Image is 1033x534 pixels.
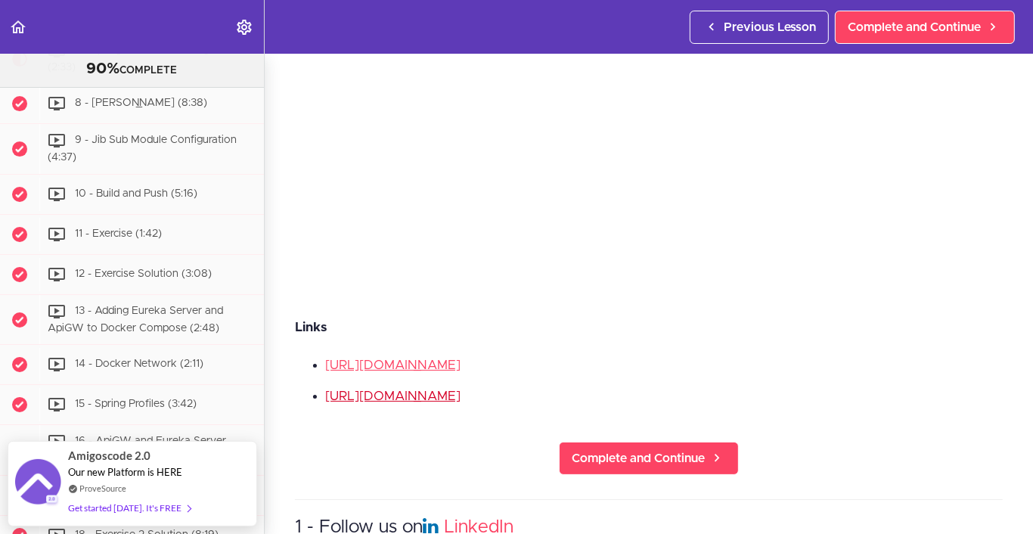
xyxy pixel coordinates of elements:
a: Complete and Continue [835,11,1015,44]
span: 14 - Docker Network (2:11) [75,359,203,370]
a: [URL][DOMAIN_NAME] [325,390,461,402]
a: Previous Lesson [690,11,829,44]
span: Complete and Continue [572,449,705,467]
span: 10 - Build and Push (5:16) [75,188,197,199]
span: 11 - Exercise (1:42) [75,228,162,239]
span: Our new Platform is HERE [68,466,182,478]
span: Amigoscode 2.0 [68,447,150,464]
svg: Settings Menu [235,18,253,36]
span: 12 - Exercise Solution (3:08) [75,269,212,279]
div: COMPLETE [19,60,245,79]
span: Complete and Continue [848,18,981,36]
span: 9 - Jib Sub Module Configuration (4:37) [48,135,237,163]
a: ProveSource [79,482,126,495]
span: 8 - [PERSON_NAME] (8:38) [75,98,207,108]
span: 16 - ApiGW and Eureka Server Docker Containers (3:56) [48,436,226,464]
span: 90% [87,61,120,76]
img: provesource social proof notification image [15,459,60,508]
div: Get started [DATE]. It's FREE [68,499,191,517]
span: 15 - Spring Profiles (3:42) [75,399,197,410]
span: 13 - Adding Eureka Server and ApiGW to Docker Compose (2:48) [48,306,223,334]
svg: Back to course curriculum [9,18,27,36]
a: Complete and Continue [559,442,739,475]
span: Previous Lesson [724,18,816,36]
